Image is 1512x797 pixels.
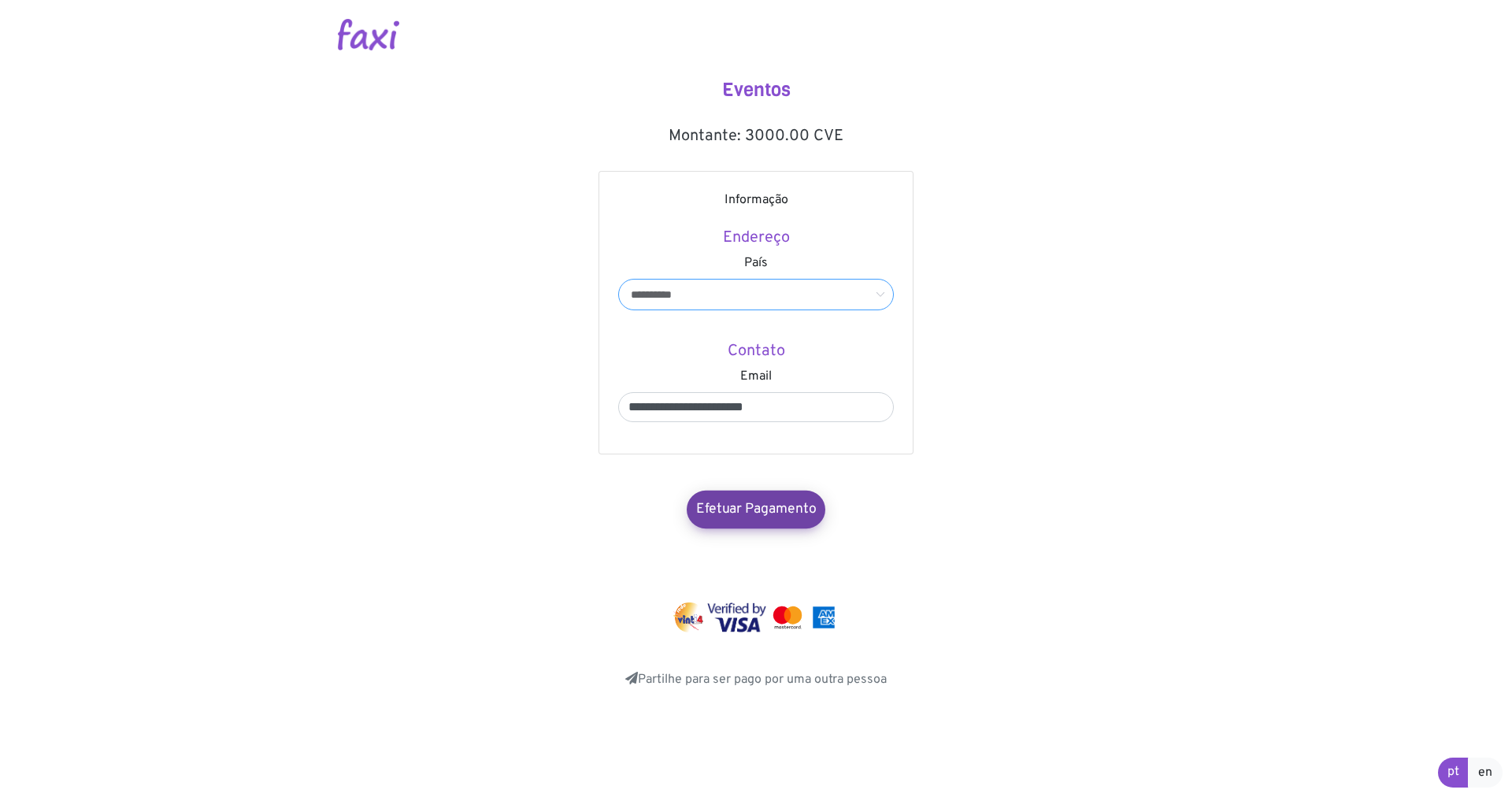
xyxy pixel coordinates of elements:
img: mastercard [809,602,839,632]
h5: Endereço [618,228,894,247]
img: mastercard [769,602,806,632]
img: visa [707,602,766,632]
h5: Contato [618,342,894,361]
a: pt [1438,758,1469,788]
a: Endereço [618,228,894,254]
a: en [1468,758,1503,788]
a: Efetuar Pagamento [687,491,825,528]
h5: Montante: 3000.00 CVE [598,127,913,146]
label: Email [740,367,772,386]
a: Partilhe para ser pago por uma outra pessoa [625,672,887,688]
h4: Eventos [598,79,913,102]
a: Contato [618,342,894,367]
span: Informação [618,191,894,209]
img: vinti4 [673,602,705,632]
label: País [744,254,768,272]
